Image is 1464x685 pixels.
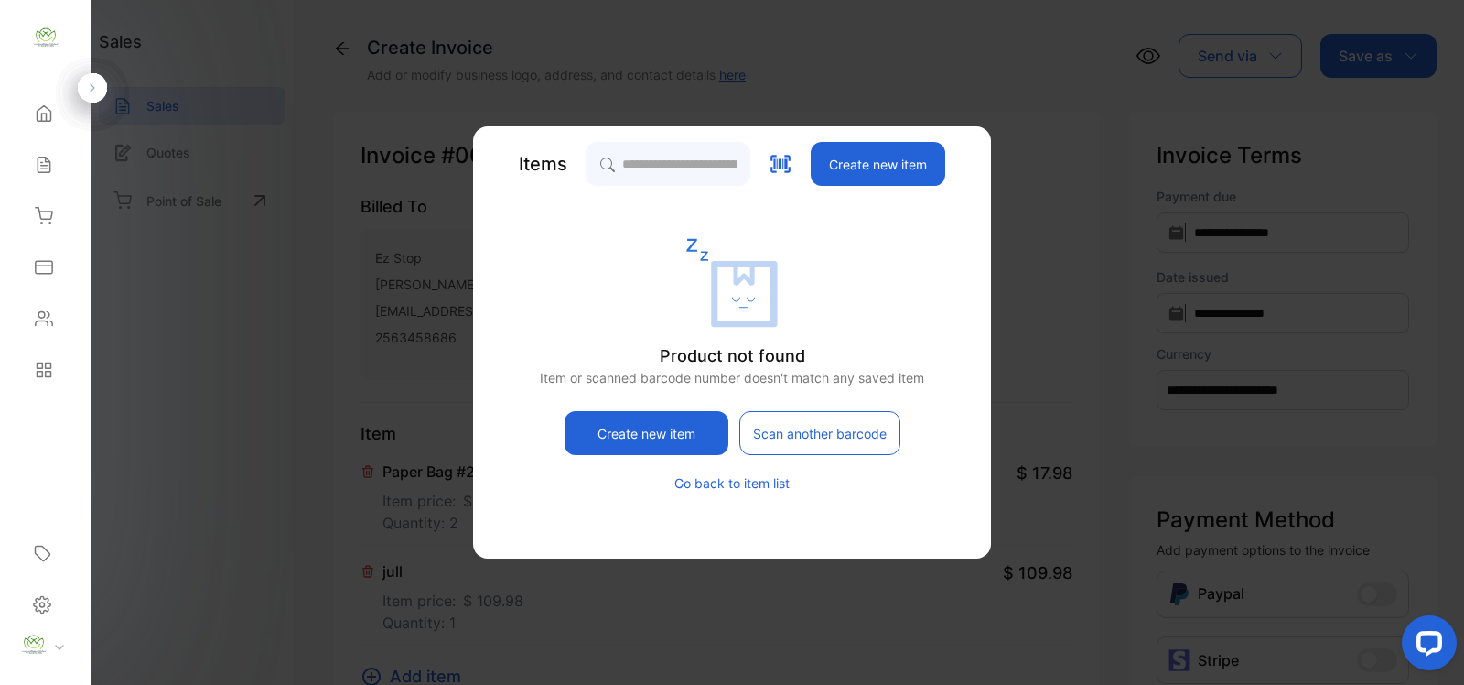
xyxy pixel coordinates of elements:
[1387,608,1464,685] iframe: LiveChat chat widget
[686,237,778,329] img: empty state
[739,411,900,455] button: Scan another barcode
[811,142,945,186] button: Create new item
[519,150,567,178] p: Items
[20,631,48,658] img: profile
[565,411,728,455] button: Create new item
[660,343,805,368] p: Product not found
[32,24,59,51] img: logo
[674,473,790,493] button: Go back to item list
[529,368,935,387] p: Item or scanned barcode number doesn't match any saved item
